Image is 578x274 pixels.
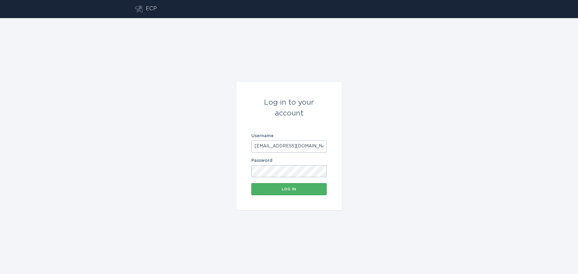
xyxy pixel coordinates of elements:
[251,159,327,163] label: Password
[251,97,327,119] div: Log in to your account
[251,134,327,138] label: Username
[135,5,143,13] button: Go to dashboard
[254,187,324,191] div: Log in
[146,5,157,13] div: ECP
[251,183,327,195] button: Log in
